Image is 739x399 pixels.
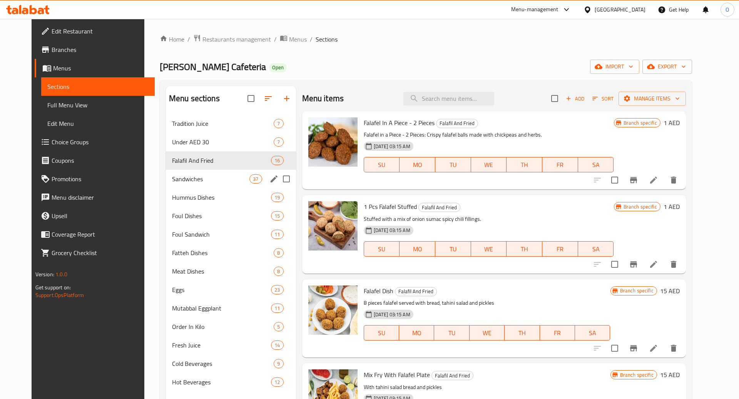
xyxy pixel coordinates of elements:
[166,244,296,262] div: Fatteh Dishes8
[271,285,283,294] div: items
[274,35,277,44] li: /
[508,327,537,339] span: TH
[250,175,261,183] span: 37
[160,34,692,44] nav: breadcrumb
[364,130,614,140] p: Falafel in a Piece - 2 Pieces: Crispy falafel balls made with chickpeas and herbs.
[578,241,614,257] button: SA
[545,159,575,170] span: FR
[664,201,680,212] h6: 1 AED
[172,267,274,276] span: Meat Dishes
[308,117,358,167] img: Falafel In A Piece - 2 Pieces
[371,143,413,150] span: [DATE] 03:15 AM
[437,327,466,339] span: TU
[726,5,729,14] span: O
[35,40,155,59] a: Branches
[271,211,283,220] div: items
[474,244,504,255] span: WE
[268,173,280,185] button: edit
[172,248,274,257] span: Fatteh Dishes
[364,241,400,257] button: SU
[664,255,683,274] button: delete
[193,34,271,44] a: Restaurants management
[624,171,643,189] button: Branch-specific-item
[271,157,283,164] span: 16
[271,342,283,349] span: 14
[160,35,184,44] a: Home
[540,325,575,341] button: FR
[402,327,431,339] span: MO
[625,94,680,104] span: Manage items
[166,262,296,280] div: Meat Dishes8
[617,371,657,379] span: Branch specific
[510,244,539,255] span: TH
[172,119,274,128] div: Tradition Juice
[172,341,271,350] div: Fresh Juice
[607,340,623,356] span: Select to update
[166,317,296,336] div: Order In Kilo5
[35,207,155,225] a: Upsell
[434,325,469,341] button: TU
[395,287,437,296] div: Falafil And Fried
[271,377,283,387] div: items
[271,230,283,239] div: items
[274,360,283,367] span: 9
[271,194,283,201] span: 19
[308,201,358,250] img: 1 Pcs Falafel Stuffed
[418,203,460,212] div: Falafil And Fried
[542,241,578,257] button: FR
[649,344,658,353] a: Edit menu item
[274,139,283,146] span: 7
[166,373,296,391] div: Hot Beverages12
[271,305,283,312] span: 11
[271,156,283,165] div: items
[274,323,283,331] span: 5
[590,93,615,105] button: Sort
[364,325,399,341] button: SU
[35,188,155,207] a: Menu disclaimer
[172,174,249,184] span: Sandwiches
[510,159,539,170] span: TH
[364,201,417,212] span: 1 Pcs Falafel Stuffed
[35,290,84,300] a: Support.OpsPlatform
[617,287,657,294] span: Branch specific
[607,256,623,272] span: Select to update
[52,27,149,36] span: Edit Restaurant
[41,77,155,96] a: Sections
[624,255,643,274] button: Branch-specific-item
[172,137,274,147] div: Under AED 30
[543,327,572,339] span: FR
[172,377,271,387] span: Hot Beverages
[274,322,283,331] div: items
[364,117,435,129] span: Falafel In A Piece - 2 Pieces
[172,211,271,220] span: Foul Dishes
[172,230,271,239] span: Foul Sandwich
[367,159,397,170] span: SU
[371,227,413,234] span: [DATE] 03:15 AM
[364,369,430,381] span: Mix Fry With Falafel Plate
[187,35,190,44] li: /
[595,5,645,14] div: [GEOGRAPHIC_DATA]
[35,59,155,77] a: Menus
[166,299,296,317] div: Mutabbal Eggplant11
[505,325,540,341] button: TH
[364,214,614,224] p: Stuffed with a mix of onion sumac spicy chili fillings.
[470,325,505,341] button: WE
[172,359,274,368] span: Cold Beverages
[274,267,283,276] div: items
[435,241,471,257] button: TU
[473,327,502,339] span: WE
[620,119,660,127] span: Branch specific
[41,114,155,133] a: Edit Menu
[507,157,542,172] button: TH
[172,193,271,202] span: Hummus Dishes
[269,63,287,72] div: Open
[172,285,271,294] span: Eggs
[249,174,262,184] div: items
[607,172,623,188] span: Select to update
[436,119,478,128] span: Falafil And Fried
[274,249,283,257] span: 8
[259,89,278,108] span: Sort sections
